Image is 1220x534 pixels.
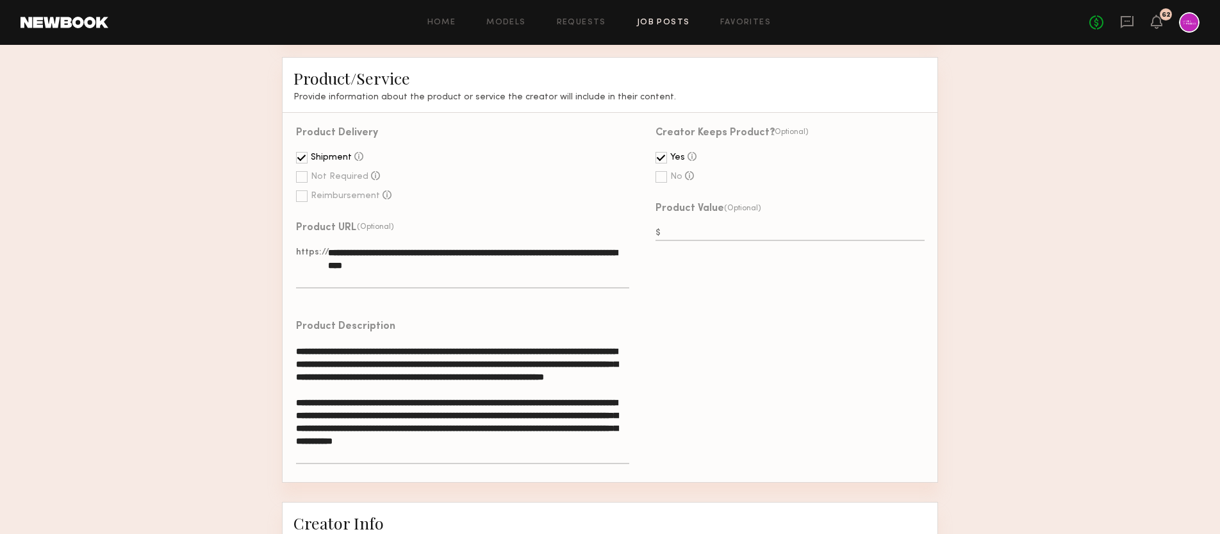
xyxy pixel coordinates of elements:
[293,92,927,103] h3: Provide information about the product or service the creator will include in their content.
[296,322,395,332] div: Product Description
[771,128,809,137] div: (Optional)
[357,222,394,231] div: (Optional)
[720,19,771,27] a: Favorites
[293,512,384,533] span: Creator Info
[1162,12,1171,19] div: 62
[296,128,378,138] div: Product Delivery
[670,153,685,162] div: Yes
[655,128,775,138] div: Creator Keeps Product?
[637,19,690,27] a: Job Posts
[311,153,352,162] div: Shipment
[557,19,606,27] a: Requests
[655,204,724,214] div: Product Value
[724,204,761,213] div: (Optional)
[311,172,368,181] div: Not Required
[486,19,525,27] a: Models
[311,192,380,201] div: Reimbursement
[427,19,456,27] a: Home
[670,172,682,181] div: No
[293,67,410,88] span: Product/Service
[296,223,356,233] div: Product URL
